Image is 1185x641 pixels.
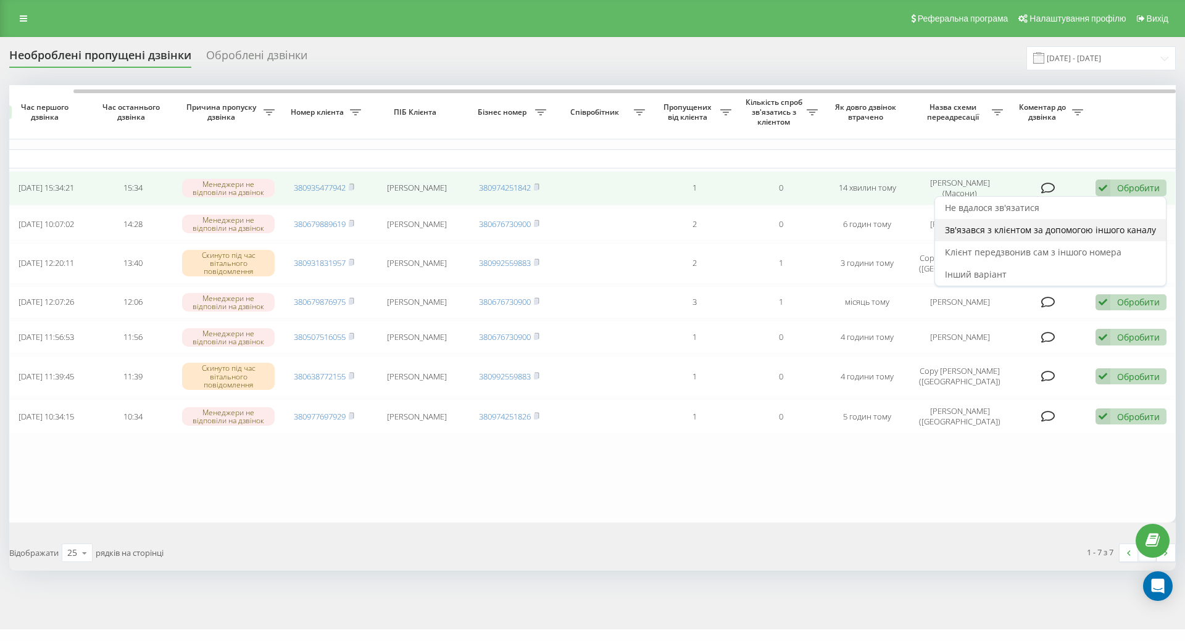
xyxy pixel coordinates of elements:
[651,356,738,397] td: 1
[651,208,738,241] td: 2
[89,171,176,205] td: 15:34
[479,371,531,382] a: 380992559883
[182,328,275,347] div: Менеджери не відповіли на дзвінок
[1117,331,1160,343] div: Обробити
[367,399,466,434] td: [PERSON_NAME]
[67,547,77,559] div: 25
[824,286,910,319] td: місяць тому
[294,182,346,193] a: 380935477942
[738,399,824,434] td: 0
[89,321,176,354] td: 11:56
[367,208,466,241] td: [PERSON_NAME]
[479,218,531,230] a: 380676730900
[13,102,80,122] span: Час першого дзвінка
[89,356,176,397] td: 11:39
[479,411,531,422] a: 380974251826
[206,49,307,68] div: Оброблені дзвінки
[287,107,350,117] span: Номер клієнта
[3,286,89,319] td: [DATE] 12:07:26
[96,547,164,558] span: рядків на сторінці
[1117,411,1160,423] div: Обробити
[945,268,1007,280] span: Інший варіант
[9,49,191,68] div: Необроблені пропущені дзвінки
[367,286,466,319] td: [PERSON_NAME]
[89,399,176,434] td: 10:34
[824,399,910,434] td: 5 годин тому
[559,107,634,117] span: Співробітник
[182,407,275,426] div: Менеджери не відповіли на дзвінок
[367,356,466,397] td: [PERSON_NAME]
[479,331,531,342] a: 380676730900
[738,286,824,319] td: 1
[910,171,1009,205] td: [PERSON_NAME] (Масони)
[182,293,275,312] div: Менеджери не відповіли на дзвінок
[3,399,89,434] td: [DATE] 10:34:15
[294,371,346,382] a: 380638772155
[834,102,900,122] span: Як довго дзвінок втрачено
[89,208,176,241] td: 14:28
[367,243,466,284] td: [PERSON_NAME]
[3,243,89,284] td: [DATE] 12:20:11
[1015,102,1072,122] span: Коментар до дзвінка
[651,243,738,284] td: 2
[945,246,1121,258] span: Клієнт передзвонив сам з іншого номера
[479,296,531,307] a: 380676730900
[1087,546,1113,558] div: 1 - 7 з 7
[1117,371,1160,383] div: Обробити
[1143,571,1173,601] div: Open Intercom Messenger
[294,331,346,342] a: 380507516055
[651,286,738,319] td: 3
[910,356,1009,397] td: Copy [PERSON_NAME] ([GEOGRAPHIC_DATA])
[3,356,89,397] td: [DATE] 11:39:45
[182,179,275,197] div: Менеджери не відповіли на дзвінок
[824,243,910,284] td: 3 години тому
[294,296,346,307] a: 380679876975
[917,102,992,122] span: Назва схеми переадресації
[738,171,824,205] td: 0
[367,321,466,354] td: [PERSON_NAME]
[1147,14,1168,23] span: Вихід
[945,224,1156,236] span: Зв'язався з клієнтом за допомогою іншого каналу
[744,97,807,126] span: Кількість спроб зв'язатись з клієнтом
[3,208,89,241] td: [DATE] 10:07:02
[182,215,275,233] div: Менеджери не відповіли на дзвінок
[657,102,720,122] span: Пропущених від клієнта
[367,171,466,205] td: [PERSON_NAME]
[824,171,910,205] td: 14 хвилин тому
[1117,296,1160,308] div: Обробити
[910,321,1009,354] td: [PERSON_NAME]
[918,14,1008,23] span: Реферальна програма
[651,399,738,434] td: 1
[738,356,824,397] td: 0
[479,182,531,193] a: 380974251842
[1117,182,1160,194] div: Обробити
[738,321,824,354] td: 0
[89,243,176,284] td: 13:40
[738,243,824,284] td: 1
[3,171,89,205] td: [DATE] 15:34:21
[3,321,89,354] td: [DATE] 11:56:53
[9,547,59,558] span: Відображати
[824,356,910,397] td: 4 години тому
[651,171,738,205] td: 1
[472,107,535,117] span: Бізнес номер
[294,218,346,230] a: 380679889619
[824,208,910,241] td: 6 годин тому
[651,321,738,354] td: 1
[182,102,264,122] span: Причина пропуску дзвінка
[294,411,346,422] a: 380977697929
[910,243,1009,284] td: Copy [PERSON_NAME] ([GEOGRAPHIC_DATA])
[99,102,166,122] span: Час останнього дзвінка
[182,250,275,277] div: Скинуто під час вітального повідомлення
[378,107,455,117] span: ПІБ Клієнта
[910,208,1009,241] td: [PERSON_NAME]
[89,286,176,319] td: 12:06
[738,208,824,241] td: 0
[945,202,1039,213] span: Не вдалося зв'язатися
[1029,14,1126,23] span: Налаштування профілю
[910,399,1009,434] td: [PERSON_NAME] ([GEOGRAPHIC_DATA])
[479,257,531,268] a: 380992559883
[824,321,910,354] td: 4 години тому
[294,257,346,268] a: 380931831957
[182,363,275,390] div: Скинуто під час вітального повідомлення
